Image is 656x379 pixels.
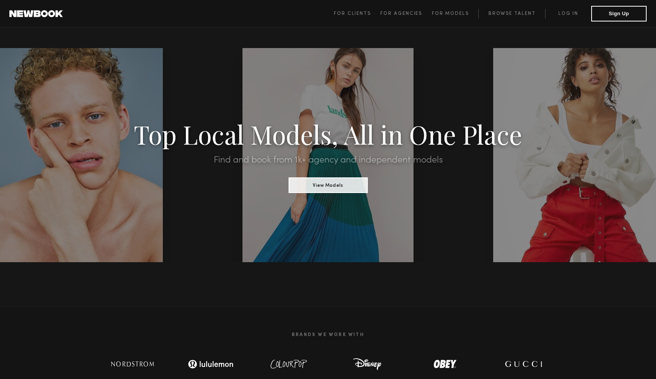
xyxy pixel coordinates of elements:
h1: Top Local Models, All in One Place [49,122,607,146]
a: Log in [545,9,591,18]
img: logo-colour-pop.svg [264,356,314,372]
span: For Models [432,11,469,16]
h2: Find and book from 1k+ agency and independent models [49,156,607,165]
img: logo-obey.svg [420,356,471,372]
img: logo-nordstrom.svg [105,356,160,372]
img: logo-lulu.svg [184,356,238,372]
a: Browse Talent [478,9,545,18]
a: For Models [432,9,479,18]
a: For Clients [334,9,380,18]
img: logo-gucci.svg [498,356,549,372]
span: For Clients [334,11,371,16]
h2: Brands We Work With [94,323,562,347]
a: For Agencies [380,9,431,18]
span: For Agencies [380,11,422,16]
a: View Models [289,180,368,189]
button: Sign Up [591,6,647,21]
img: logo-disney.svg [342,356,392,372]
button: View Models [289,177,368,193]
